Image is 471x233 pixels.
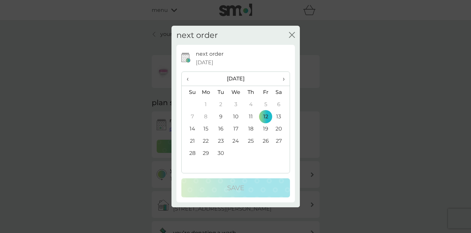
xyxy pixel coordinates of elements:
[273,123,289,135] td: 20
[228,123,243,135] td: 17
[176,31,218,40] h2: next order
[182,147,198,159] td: 28
[198,123,214,135] td: 15
[258,110,273,123] td: 12
[187,72,194,86] span: ‹
[227,183,244,193] p: Save
[243,123,258,135] td: 18
[228,86,243,99] th: We
[273,98,289,110] td: 6
[213,98,228,110] td: 2
[243,86,258,99] th: Th
[196,50,223,58] p: next order
[273,135,289,147] td: 27
[213,110,228,123] td: 9
[258,135,273,147] td: 26
[258,86,273,99] th: Fr
[198,135,214,147] td: 22
[258,98,273,110] td: 5
[213,86,228,99] th: Tu
[181,178,290,197] button: Save
[273,110,289,123] td: 13
[182,86,198,99] th: Su
[182,135,198,147] td: 21
[243,135,258,147] td: 25
[198,110,214,123] td: 8
[198,147,214,159] td: 29
[278,72,284,86] span: ›
[228,110,243,123] td: 10
[228,98,243,110] td: 3
[182,123,198,135] td: 14
[196,58,213,67] span: [DATE]
[198,98,214,110] td: 1
[213,123,228,135] td: 16
[243,110,258,123] td: 11
[243,98,258,110] td: 4
[289,32,295,39] button: close
[273,86,289,99] th: Sa
[213,135,228,147] td: 23
[228,135,243,147] td: 24
[258,123,273,135] td: 19
[182,110,198,123] td: 7
[213,147,228,159] td: 30
[198,72,273,86] th: [DATE]
[198,86,214,99] th: Mo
